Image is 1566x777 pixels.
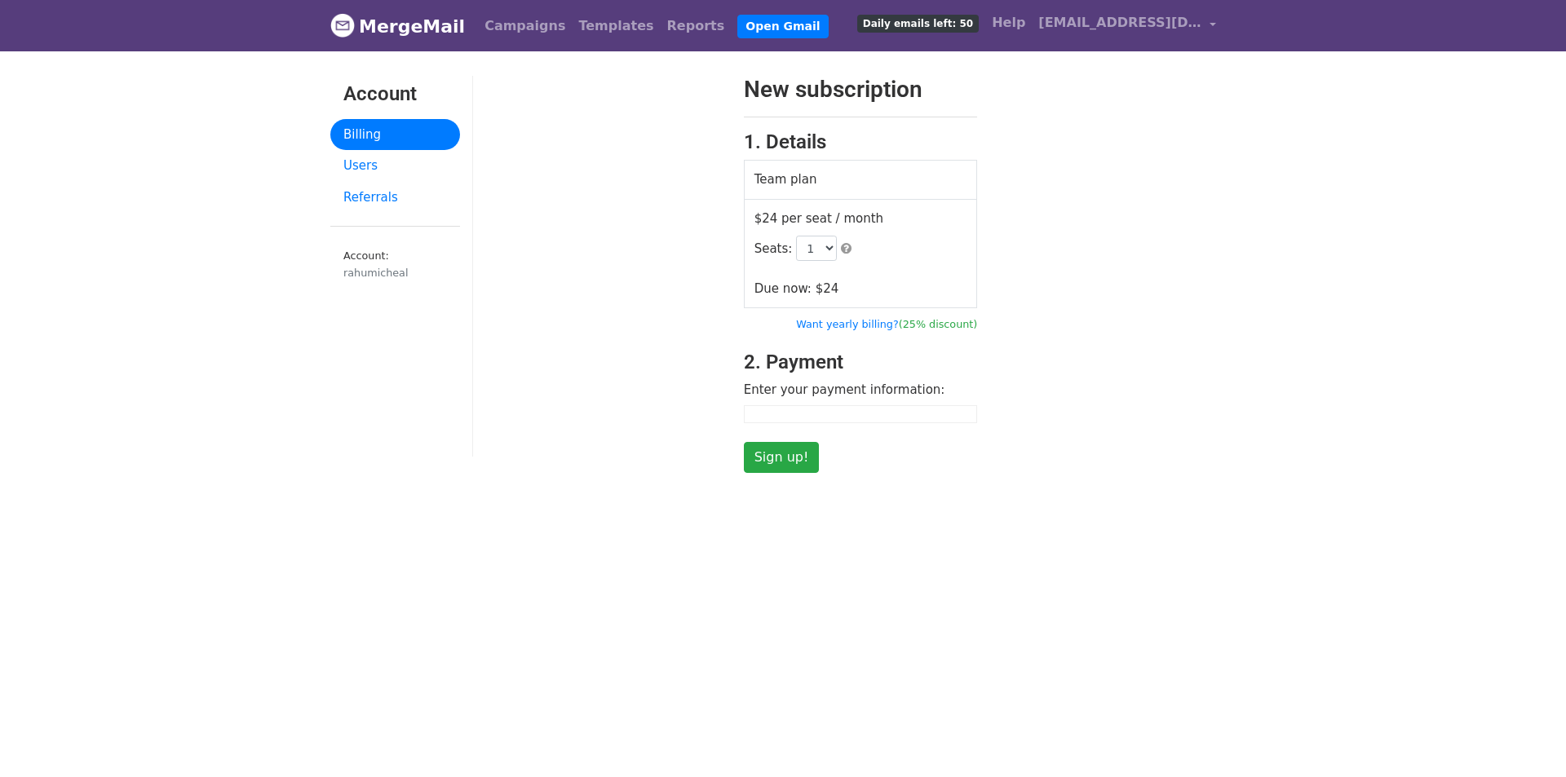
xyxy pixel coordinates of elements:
h3: Account [343,82,447,106]
h3: 1. Details [744,130,978,154]
a: MergeMail [330,9,465,43]
span: 24 [823,281,838,296]
a: Templates [572,10,660,42]
span: Due now: $ [754,281,839,296]
a: Users [330,150,460,182]
span: Daily emails left: 50 [857,15,979,33]
a: [EMAIL_ADDRESS][DOMAIN_NAME] [1032,7,1223,45]
img: MergeMail logo [330,13,355,38]
span: Choose how many users you want on this plan. You can always change this later. [841,242,852,254]
a: Open Gmail [737,15,828,38]
td: Team plan [744,161,977,200]
h3: 2. Payment [744,351,978,374]
label: Enter your payment information: [744,381,945,400]
span: [EMAIL_ADDRESS][DOMAIN_NAME] [1038,13,1201,33]
a: Daily emails left: 50 [851,7,985,39]
a: Referrals [330,182,460,214]
h2: New subscription [744,76,978,104]
a: Reports [661,10,732,42]
span: (25% discount) [899,318,978,330]
a: Campaigns [478,10,572,42]
span: Seats: [754,241,793,256]
input: Sign up! [744,442,820,473]
div: rahumicheal [343,265,447,280]
a: Want yearly billing?(25% discount) [796,318,977,330]
a: Billing [330,119,460,151]
small: Account: [343,249,447,280]
a: Help [985,7,1032,39]
td: $24 per seat / month [744,199,977,308]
